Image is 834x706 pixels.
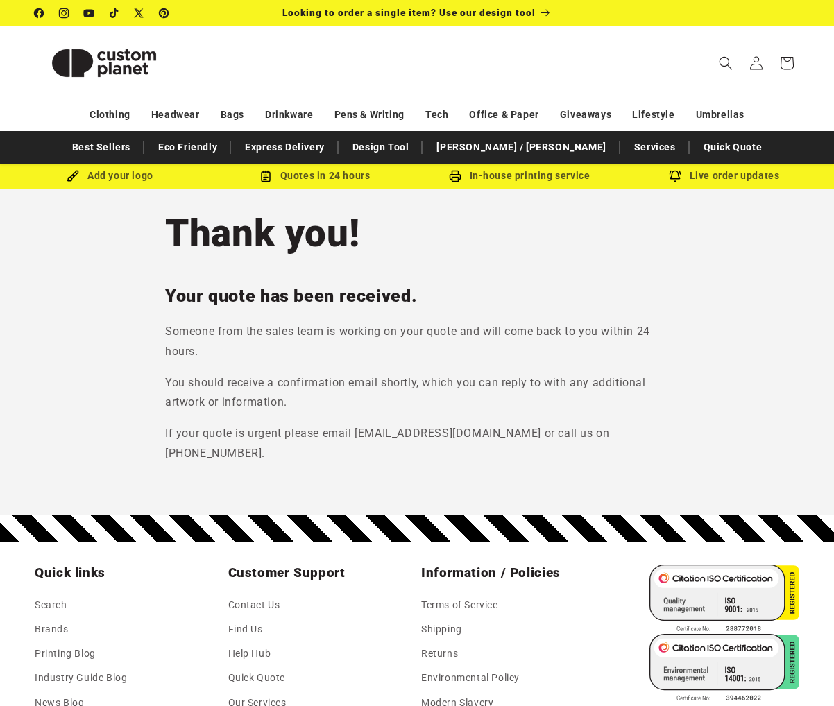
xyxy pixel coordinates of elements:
[165,209,669,257] h1: Thank you!
[346,135,416,160] a: Design Tool
[228,666,286,690] a: Quick Quote
[151,135,224,160] a: Eco Friendly
[469,103,538,127] a: Office & Paper
[30,26,179,99] a: Custom Planet
[35,596,67,617] a: Search
[696,103,744,127] a: Umbrellas
[35,617,69,642] a: Brands
[165,373,669,413] p: You should receive a confirmation email shortly, which you can reply to with any additional artwo...
[228,617,263,642] a: Find Us
[35,32,173,94] img: Custom Planet
[151,103,200,127] a: Headwear
[417,167,622,184] div: In-house printing service
[622,167,826,184] div: Live order updates
[632,103,674,127] a: Lifestyle
[765,639,834,706] iframe: Chat Widget
[334,103,405,127] a: Pens & Writing
[627,135,683,160] a: Services
[669,170,681,182] img: Order updates
[238,135,332,160] a: Express Delivery
[649,565,799,634] img: ISO 9001 Certified
[165,322,669,362] p: Someone from the sales team is working on your quote and will come back to you within 24 hours.
[649,634,799,703] img: ISO 14001 Certified
[421,666,520,690] a: Environmental Policy
[282,7,536,18] span: Looking to order a single item? Use our design tool
[421,642,458,666] a: Returns
[560,103,611,127] a: Giveaways
[228,565,414,581] h2: Customer Support
[165,424,669,464] p: If your quote is urgent please email [EMAIL_ADDRESS][DOMAIN_NAME] or call us on [PHONE_NUMBER].
[221,103,244,127] a: Bags
[449,170,461,182] img: In-house printing
[90,103,130,127] a: Clothing
[228,596,280,617] a: Contact Us
[165,285,669,307] h2: Your quote has been received.
[35,565,220,581] h2: Quick links
[8,167,212,184] div: Add your logo
[710,48,741,78] summary: Search
[421,596,498,617] a: Terms of Service
[421,617,462,642] a: Shipping
[429,135,613,160] a: [PERSON_NAME] / [PERSON_NAME]
[212,167,417,184] div: Quotes in 24 hours
[425,103,448,127] a: Tech
[35,666,127,690] a: Industry Guide Blog
[65,135,137,160] a: Best Sellers
[228,642,271,666] a: Help Hub
[67,170,79,182] img: Brush Icon
[35,642,96,666] a: Printing Blog
[697,135,769,160] a: Quick Quote
[259,170,272,182] img: Order Updates Icon
[421,565,606,581] h2: Information / Policies
[265,103,313,127] a: Drinkware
